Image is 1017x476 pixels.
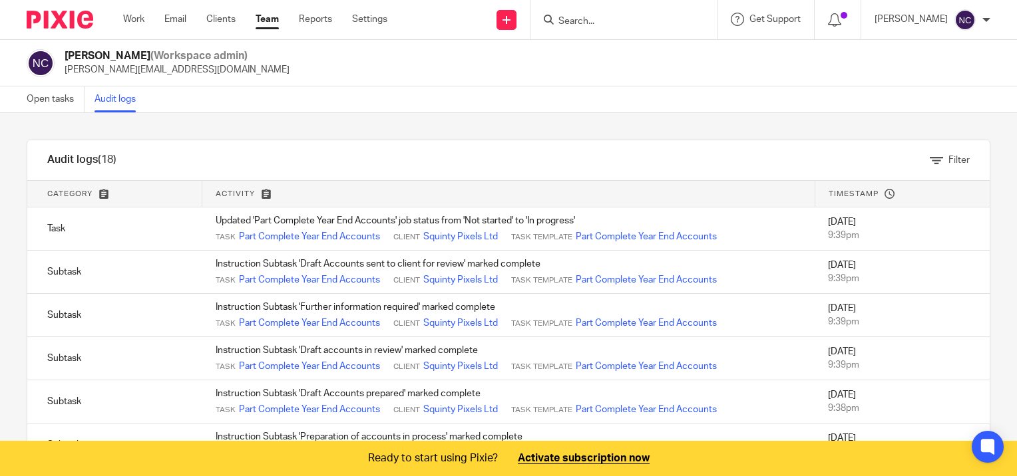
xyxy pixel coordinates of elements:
[423,360,498,373] a: Squinty Pixels Ltd
[954,9,976,31] img: svg%3E
[557,16,677,28] input: Search
[239,360,380,373] a: Part Complete Year End Accounts
[749,15,801,24] span: Get Support
[150,51,248,61] span: (Workspace admin)
[27,294,202,337] td: Subtask
[815,251,990,294] td: [DATE]
[828,272,976,285] div: 9:39pm
[27,380,202,423] td: Subtask
[576,230,717,243] a: Part Complete Year End Accounts
[299,13,332,26] a: Reports
[256,13,279,26] a: Team
[576,316,717,330] a: Part Complete Year End Accounts
[216,318,236,329] span: Task
[123,13,144,26] a: Work
[27,423,202,467] td: Subtask
[948,156,970,165] span: Filter
[511,232,572,243] span: Task Template
[216,362,236,372] span: Task
[828,358,976,372] div: 9:39pm
[511,318,572,329] span: Task Template
[393,232,420,243] span: Client
[423,273,498,287] a: Squinty Pixels Ltd
[423,403,498,416] a: Squinty Pixels Ltd
[352,13,387,26] a: Settings
[815,294,990,337] td: [DATE]
[393,275,420,286] span: Client
[95,86,146,112] a: Audit logs
[65,63,290,76] p: [PERSON_NAME][EMAIL_ADDRESS][DOMAIN_NAME]
[576,360,717,373] a: Part Complete Year End Accounts
[393,362,420,372] span: Client
[27,207,202,251] td: Task
[27,251,202,294] td: Subtask
[815,207,990,251] td: [DATE]
[27,337,202,380] td: Subtask
[423,230,498,243] a: Squinty Pixels Ltd
[202,380,815,423] td: Instruction Subtask 'Draft Accounts prepared' marked complete
[202,207,815,251] td: Updated 'Part Complete Year End Accounts' job status from 'Not started' to 'In progress'
[576,403,717,416] a: Part Complete Year End Accounts
[815,423,990,467] td: [DATE]
[27,11,93,29] img: Pixie
[828,315,976,328] div: 9:39pm
[27,86,85,112] a: Open tasks
[216,232,236,243] span: Task
[875,13,948,26] p: [PERSON_NAME]
[511,405,572,416] span: Task Template
[828,402,976,415] div: 9:38pm
[828,229,976,242] div: 9:39pm
[216,190,255,197] span: Activity
[239,403,380,416] a: Part Complete Year End Accounts
[239,273,380,287] a: Part Complete Year End Accounts
[511,362,572,372] span: Task Template
[576,273,717,287] a: Part Complete Year End Accounts
[216,405,236,416] span: Task
[202,423,815,467] td: Instruction Subtask 'Preparation of accounts in process' marked complete
[65,49,290,63] h2: [PERSON_NAME]
[393,318,420,329] span: Client
[815,337,990,380] td: [DATE]
[423,316,498,330] a: Squinty Pixels Ltd
[202,294,815,337] td: Instruction Subtask 'Further information required' marked complete
[164,13,186,26] a: Email
[393,405,420,416] span: Client
[47,190,93,197] span: Category
[202,251,815,294] td: Instruction Subtask 'Draft Accounts sent to client for review' marked complete
[27,49,55,77] img: svg%3E
[829,190,879,197] span: Timestamp
[815,380,990,423] td: [DATE]
[239,230,380,243] a: Part Complete Year End Accounts
[239,316,380,330] a: Part Complete Year End Accounts
[202,337,815,380] td: Instruction Subtask 'Draft accounts in review' marked complete
[216,275,236,286] span: Task
[206,13,236,26] a: Clients
[511,275,572,286] span: Task Template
